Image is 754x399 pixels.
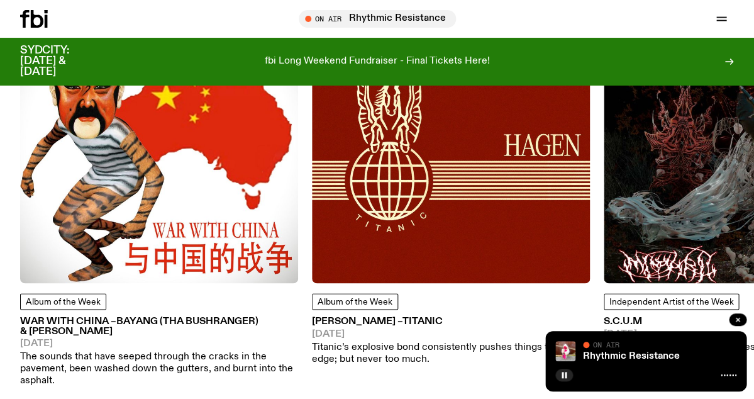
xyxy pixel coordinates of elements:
[312,317,590,366] a: [PERSON_NAME] –Titanic[DATE]Titanic’s explosive bond consistently pushes things to the edge; but ...
[609,298,733,306] span: Independent Artist of the Week
[20,45,101,77] h3: SYDCITY: [DATE] & [DATE]
[20,293,106,310] a: Album of the Week
[20,317,298,387] a: WAR WITH CHINA –BAYANG (tha Bushranger) & [PERSON_NAME][DATE]The sounds that have seeped through ...
[312,317,590,327] h3: [PERSON_NAME] –
[20,317,258,336] span: BAYANG (tha Bushranger) & [PERSON_NAME]
[583,351,679,361] a: Rhythmic Resistance
[20,339,298,349] span: [DATE]
[265,56,490,67] p: fbi Long Weekend Fundraiser - Final Tickets Here!
[593,340,619,349] span: On Air
[20,351,298,388] p: The sounds that have seeped through the cracks in the pavement, been washed down the gutters, and...
[299,10,456,28] button: On AirRhythmic Resistance
[312,330,590,339] span: [DATE]
[318,298,392,306] span: Album of the Week
[555,341,575,361] img: Attu crouches on gravel in front of a brown wall. They are wearing a white fur coat with a hood, ...
[312,293,398,310] a: Album of the Week
[604,293,739,310] a: Independent Artist of the Week
[26,298,101,306] span: Album of the Week
[312,342,590,366] p: Titanic’s explosive bond consistently pushes things to the edge; but never too much.
[20,317,298,336] h3: WAR WITH CHINA –
[402,317,443,327] span: Titanic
